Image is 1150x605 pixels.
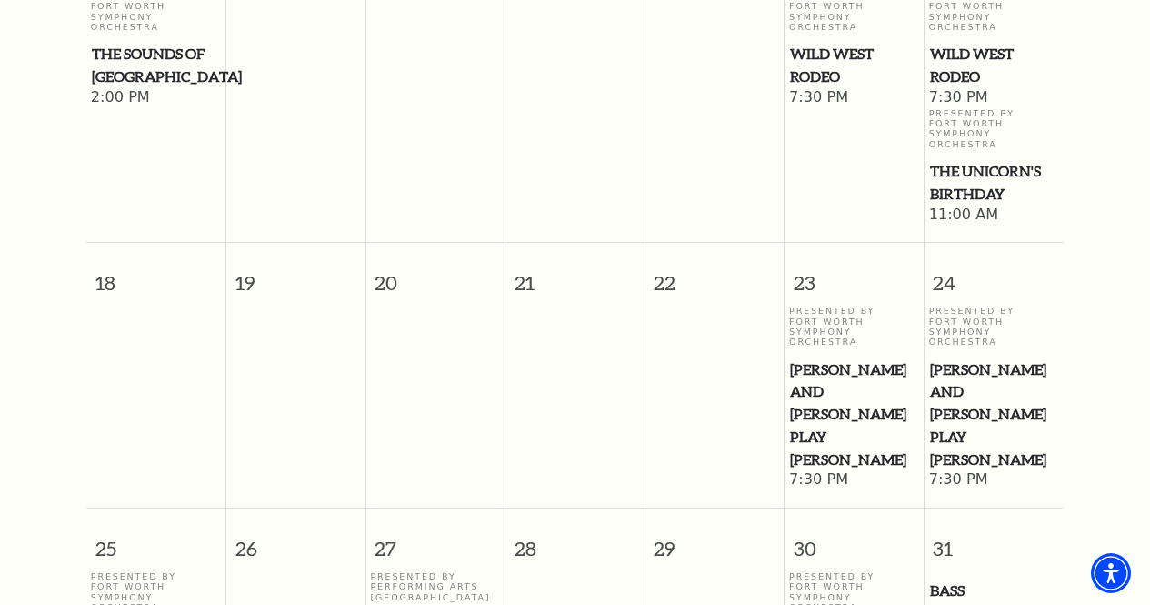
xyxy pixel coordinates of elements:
span: 30 [785,509,924,571]
p: Presented By Fort Worth Symphony Orchestra [929,108,1060,150]
span: Wild West Rodeo [930,43,1059,87]
span: 7:30 PM [929,88,1060,108]
span: 18 [86,243,225,306]
a: Wild West Rodeo [789,43,919,87]
span: [PERSON_NAME] and [PERSON_NAME] Play [PERSON_NAME] [790,358,918,471]
a: Wild West Rodeo [929,43,1060,87]
p: Presented By Fort Worth Symphony Orchestra [789,306,919,348]
span: 2:00 PM [91,88,222,108]
p: Presented By Fort Worth Symphony Orchestra [929,306,1060,348]
span: 22 [645,243,785,306]
div: Accessibility Menu [1091,553,1131,593]
span: 24 [925,243,1064,306]
span: The Unicorn's Birthday [930,160,1059,205]
span: The Sounds of [GEOGRAPHIC_DATA] [92,43,221,87]
p: Presented By Performing Arts [GEOGRAPHIC_DATA] [370,571,500,602]
span: 23 [785,243,924,306]
a: The Unicorn's Birthday [929,160,1060,205]
a: The Sounds of Paris [91,43,222,87]
span: Wild West Rodeo [790,43,918,87]
span: 31 [925,509,1064,571]
span: 11:00 AM [929,206,1060,226]
span: 7:30 PM [789,88,919,108]
span: 27 [366,509,505,571]
span: 7:30 PM [929,470,1060,490]
span: 25 [86,509,225,571]
span: 19 [226,243,365,306]
span: 20 [366,243,505,306]
span: 26 [226,509,365,571]
span: [PERSON_NAME] and [PERSON_NAME] Play [PERSON_NAME] [930,358,1059,471]
a: Stas Chernyshev and Joshua Elmore Play Strauss [929,358,1060,471]
span: 7:30 PM [789,470,919,490]
span: 29 [645,509,785,571]
span: 28 [505,509,645,571]
a: Stas Chernyshev and Joshua Elmore Play Strauss [789,358,919,471]
span: 21 [505,243,645,306]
